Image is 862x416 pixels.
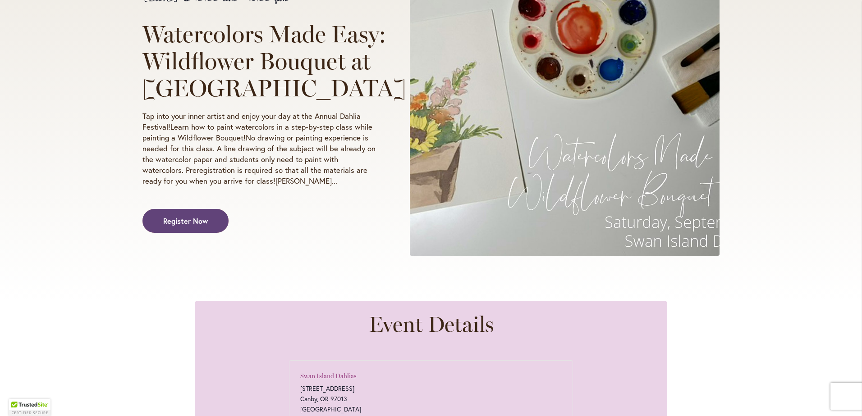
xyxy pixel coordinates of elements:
[320,394,329,403] abbr: Oregon
[330,394,347,403] span: 97013
[300,384,354,393] span: [STREET_ADDRESS]
[300,372,357,380] a: Swan Island Dahlias
[142,20,406,102] span: Watercolors Made Easy: Wildflower Bouquet at [GEOGRAPHIC_DATA]
[163,216,208,226] span: Register Now
[300,394,317,403] span: Canby
[142,111,376,186] p: Tap into your inner artist and enjoy your day at the Annual Dahlia Festival!Learn how to paint wa...
[206,312,656,337] h2: Event Details
[300,404,562,415] span: [GEOGRAPHIC_DATA]
[7,384,32,409] iframe: Launch Accessibility Center
[317,394,318,403] span: ,
[142,209,229,233] a: Register Now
